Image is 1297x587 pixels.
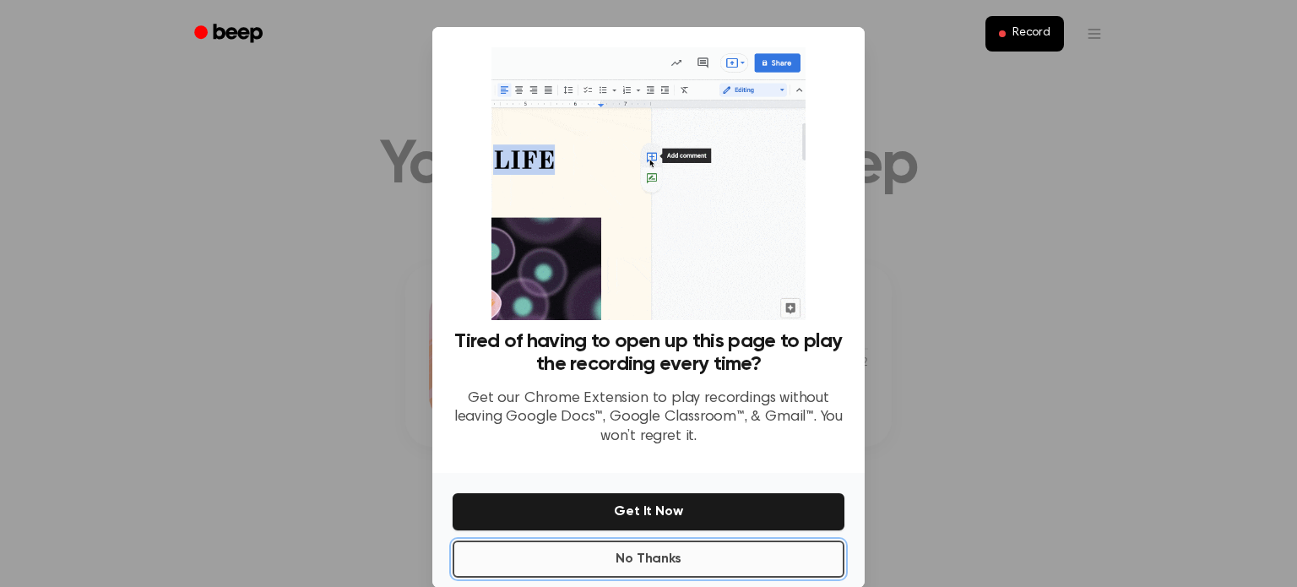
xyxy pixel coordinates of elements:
button: Get It Now [453,493,844,530]
h3: Tired of having to open up this page to play the recording every time? [453,330,844,376]
p: Get our Chrome Extension to play recordings without leaving Google Docs™, Google Classroom™, & Gm... [453,389,844,447]
button: No Thanks [453,541,844,578]
span: Record [1012,26,1050,41]
button: Record [985,16,1064,52]
button: Open menu [1074,14,1115,54]
img: Beep extension in action [491,47,805,320]
a: Beep [182,18,278,51]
